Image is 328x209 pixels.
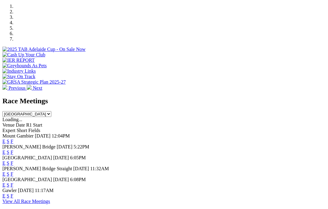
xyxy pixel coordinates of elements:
span: 6:08PM [70,177,86,182]
span: [GEOGRAPHIC_DATA] [2,155,52,160]
span: [DATE] [35,133,51,138]
a: F [11,171,13,177]
a: E [2,139,5,144]
a: E [2,171,5,177]
span: Gawler [2,188,17,193]
img: Industry Links [2,68,36,74]
img: GRSA Strategic Plan 2025-27 [2,79,66,85]
span: Next [33,85,42,91]
span: Date [16,122,25,128]
a: S [7,182,9,187]
span: [DATE] [73,166,89,171]
span: R1 Start [26,122,42,128]
a: Next [27,85,42,91]
img: Cash Up Your Club [2,52,45,58]
span: Expert [2,128,15,133]
a: S [7,150,9,155]
a: Previous [2,85,27,91]
img: IER REPORT [2,58,35,63]
h2: Race Meetings [2,97,326,105]
span: [PERSON_NAME] Bridge [2,144,56,149]
span: 6:05PM [70,155,86,160]
span: Fields [28,128,40,133]
span: 11:32AM [90,166,109,171]
span: 11:17AM [35,188,54,193]
a: E [2,182,5,187]
span: [DATE] [53,177,69,182]
a: F [11,193,13,198]
span: 12:04PM [52,133,70,138]
a: F [11,139,13,144]
img: Stay On Track [2,74,35,79]
a: S [7,171,9,177]
span: [GEOGRAPHIC_DATA] [2,177,52,182]
a: F [11,161,13,166]
span: Mount Gambier [2,133,34,138]
a: S [7,139,9,144]
a: View All Race Meetings [2,199,50,204]
a: E [2,193,5,198]
img: 2025 TAB Adelaide Cup - On Sale Now [2,47,86,52]
span: Venue [2,122,15,128]
a: S [7,193,9,198]
a: F [11,182,13,187]
img: Greyhounds As Pets [2,63,47,68]
a: E [2,150,5,155]
a: S [7,161,9,166]
span: [PERSON_NAME] Bridge Straight [2,166,72,171]
span: Loading... [2,117,22,122]
a: E [2,161,5,166]
a: F [11,150,13,155]
span: Short [17,128,27,133]
span: [DATE] [57,144,73,149]
span: [DATE] [18,188,34,193]
span: [DATE] [53,155,69,160]
span: Previous [9,85,26,91]
img: chevron-right-pager-white.svg [27,85,32,90]
img: chevron-left-pager-white.svg [2,85,7,90]
span: 5:22PM [73,144,89,149]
